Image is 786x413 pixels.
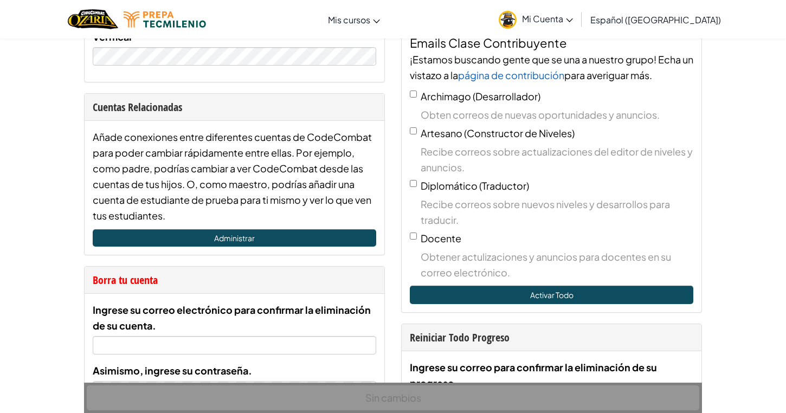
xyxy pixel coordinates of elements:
[93,229,376,247] a: Administrar
[93,272,376,288] div: Borra tu cuenta
[473,90,540,102] span: (Desarrollador)
[93,129,376,223] div: Añade conexiones entre diferentes cuentas de CodeCombat para poder cambiar rápidamente entre ella...
[421,232,461,244] span: Docente
[410,330,693,345] div: Reiniciar Todo Progreso
[124,11,206,28] img: Tecmilenio logo
[421,127,462,139] span: Artesano
[421,107,693,122] span: Obten correos de nuevas oportunidades y anuncios.
[421,196,693,228] span: Recibe correos sobre nuevos niveles y desarrollos para traducir.
[421,90,471,102] span: Archimago
[522,13,573,24] span: Mi Cuenta
[328,14,370,25] span: Mis cursos
[493,2,578,36] a: Mi Cuenta
[421,249,693,280] span: Obtener actulizaciones y anuncios para docentes en su correo electrónico.
[410,53,693,81] span: ¡Estamos buscando gente que se una a nuestro grupo! Echa un vistazo a la
[499,11,517,29] img: avatar
[68,8,118,30] a: Ozaria by CodeCombat logo
[68,8,118,30] img: Home
[421,144,693,175] span: Recibe correos sobre actualizaciones del editor de niveles y anuncios.
[93,302,376,333] label: Ingrese su correo electrónico para confirmar la eliminación de su cuenta.
[464,127,575,139] span: (Constructor de Niveles)
[93,99,376,115] div: Cuentas Relacionadas
[410,359,693,391] label: Ingrese su correo para confirmar la eliminación de su progreso.
[93,363,252,378] label: Asimismo, ingrese su contraseña.
[410,286,693,304] button: Activar Todo
[458,69,564,81] a: página de contribución
[564,69,652,81] span: para averiguar más.
[590,14,721,25] span: Español ([GEOGRAPHIC_DATA])
[421,179,478,192] span: Diplomático
[479,179,529,192] span: (Traductor)
[410,34,693,51] h4: Emails Clase Contribuyente
[585,5,726,34] a: Español ([GEOGRAPHIC_DATA])
[323,5,385,34] a: Mis cursos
